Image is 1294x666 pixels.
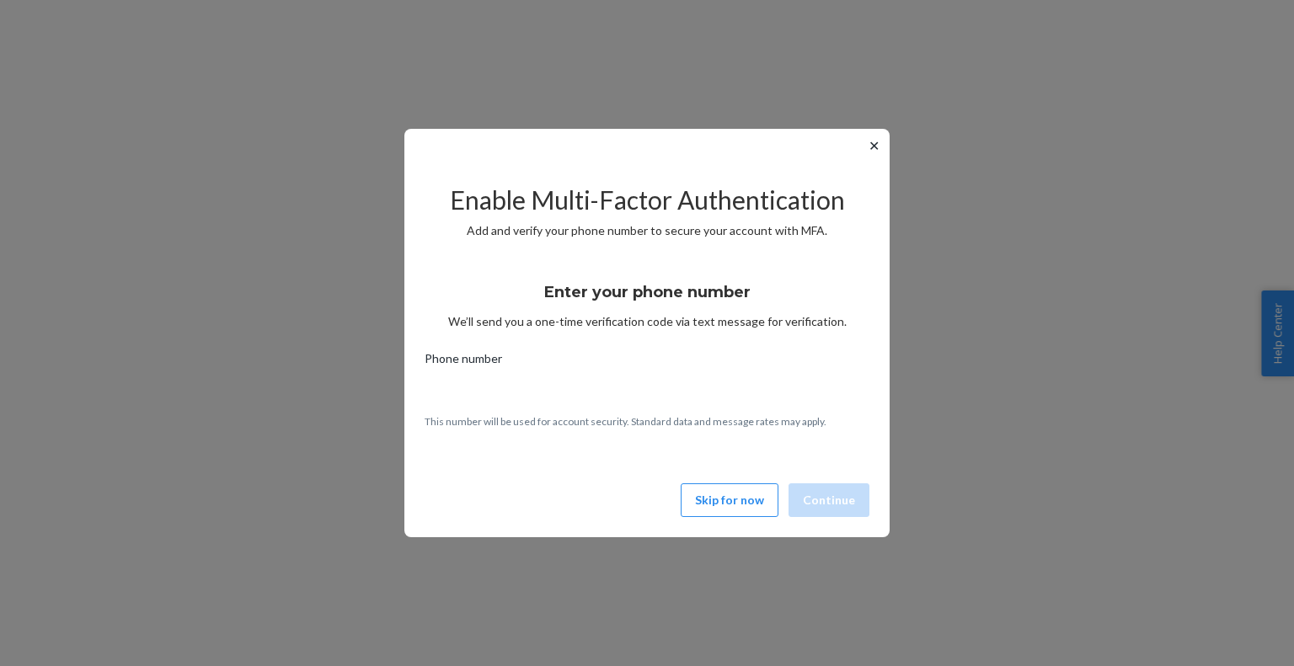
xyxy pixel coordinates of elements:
[789,483,869,517] button: Continue
[544,281,751,303] h3: Enter your phone number
[425,350,502,374] span: Phone number
[425,186,869,214] h2: Enable Multi-Factor Authentication
[425,268,869,330] div: We’ll send you a one-time verification code via text message for verification.
[681,483,778,517] button: Skip for now
[425,414,869,429] p: This number will be used for account security. Standard data and message rates may apply.
[425,222,869,239] p: Add and verify your phone number to secure your account with MFA.
[865,136,883,156] button: ✕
